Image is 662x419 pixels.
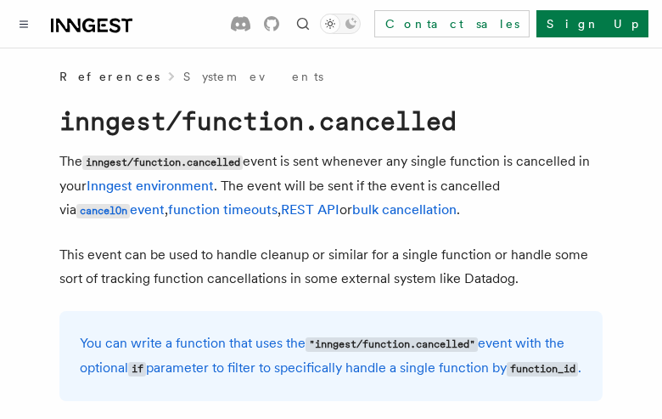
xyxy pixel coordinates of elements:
[76,201,165,218] a: cancelOnevent
[80,331,582,381] p: You can write a function that uses the event with the optional parameter to filter to specificall...
[281,201,339,218] a: REST API
[293,14,313,34] button: Find something...
[82,156,243,170] code: inngest/function.cancelled
[536,10,648,37] a: Sign Up
[183,68,323,85] a: System events
[76,204,130,218] code: cancelOn
[59,150,603,223] p: The event is sent whenever any single function is cancelled in your . The event will be sent if t...
[374,10,530,37] a: Contact sales
[59,105,457,136] code: inngest/function.cancelled
[59,243,603,291] p: This event can be used to handle cleanup or similar for a single function or handle some sort of ...
[128,362,146,377] code: if
[14,14,34,34] button: Toggle navigation
[87,178,214,194] a: Inngest environment
[352,201,457,218] a: bulk cancellation
[168,201,278,218] a: function timeouts
[306,337,478,352] code: "inngest/function.cancelled"
[59,68,160,85] span: References
[507,362,578,377] code: function_id
[320,14,361,34] button: Toggle dark mode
